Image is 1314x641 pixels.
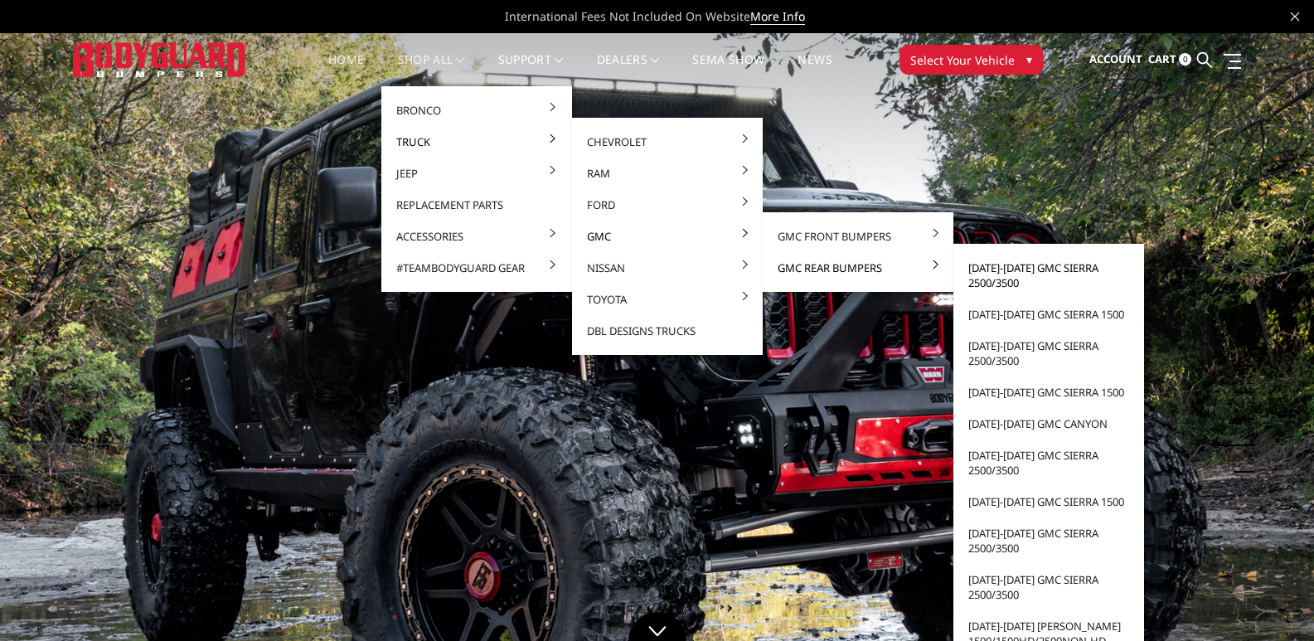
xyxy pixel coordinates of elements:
[692,54,764,86] a: SEMA Show
[579,126,756,158] a: Chevrolet
[579,315,756,347] a: DBL Designs Trucks
[769,221,947,252] a: GMC Front Bumpers
[960,486,1137,517] a: [DATE]-[DATE] GMC Sierra 1500
[1026,51,1032,68] span: ▾
[498,54,564,86] a: Support
[579,221,756,252] a: GMC
[899,45,1043,75] button: Select Your Vehicle
[628,612,686,641] a: Click to Down
[960,408,1137,439] a: [DATE]-[DATE] GMC Canyon
[769,252,947,284] a: GMC Rear Bumpers
[1238,367,1254,393] button: 2 of 5
[1148,37,1191,82] a: Cart 0
[388,189,565,221] a: Replacement Parts
[328,54,364,86] a: Home
[579,252,756,284] a: Nissan
[388,95,565,126] a: Bronco
[1231,561,1314,641] iframe: Chat Widget
[579,189,756,221] a: Ford
[1148,51,1176,66] span: Cart
[73,42,247,76] img: BODYGUARD BUMPERS
[910,51,1015,69] span: Select Your Vehicle
[579,284,756,315] a: Toyota
[1238,420,1254,446] button: 4 of 5
[960,376,1137,408] a: [DATE]-[DATE] GMC Sierra 1500
[388,126,565,158] a: Truck
[960,299,1137,330] a: [DATE]-[DATE] GMC Sierra 1500
[388,158,565,189] a: Jeep
[960,439,1137,486] a: [DATE]-[DATE] GMC Sierra 2500/3500
[579,158,756,189] a: Ram
[597,54,660,86] a: Dealers
[960,564,1137,610] a: [DATE]-[DATE] GMC Sierra 2500/3500
[960,252,1137,299] a: [DATE]-[DATE] GMC Sierra 2500/3500
[1089,51,1142,66] span: Account
[960,330,1137,376] a: [DATE]-[DATE] GMC Sierra 2500/3500
[398,54,465,86] a: shop all
[1238,340,1254,367] button: 1 of 5
[1238,393,1254,420] button: 3 of 5
[388,221,565,252] a: Accessories
[388,252,565,284] a: #TeamBodyguard Gear
[960,517,1137,564] a: [DATE]-[DATE] GMC Sierra 2500/3500
[1089,37,1142,82] a: Account
[798,54,832,86] a: News
[750,8,805,25] a: More Info
[1238,446,1254,473] button: 5 of 5
[1179,53,1191,66] span: 0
